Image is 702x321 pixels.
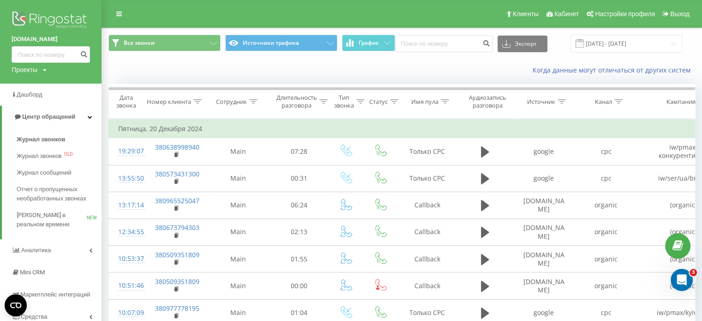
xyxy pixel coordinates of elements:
button: Все звонки [108,35,221,51]
a: Журнал сообщений [17,164,102,181]
div: 13:17:14 [118,196,137,214]
button: График [342,35,395,51]
span: Аналитика [21,247,51,254]
div: 10:51:46 [118,277,137,295]
div: Тип звонка [334,94,354,109]
td: [DOMAIN_NAME] [513,192,575,218]
span: Журнал звонков [17,135,65,144]
span: Клиенты [513,10,539,18]
a: [DOMAIN_NAME] [12,35,90,44]
span: Все звонки [124,39,155,47]
td: organic [575,192,637,218]
span: Отчет о пропущенных необработанных звонках [17,185,97,203]
span: 3 [690,269,697,276]
span: Журнал сообщений [17,168,71,177]
button: Open CMP widget [5,294,27,316]
td: Callback [397,218,457,245]
input: Поиск по номеру [12,46,90,63]
td: 00:00 [270,273,328,299]
td: Только СРС [397,138,457,165]
div: Статус [369,98,388,106]
a: Отчет о пропущенных необработанных звонках [17,181,102,207]
iframe: Intercom live chat [671,269,693,291]
div: Канал [595,98,612,106]
td: [DOMAIN_NAME] [513,218,575,245]
span: [PERSON_NAME] в реальном времени [17,211,87,229]
span: Средства [21,313,48,320]
td: 07:28 [270,138,328,165]
a: Центр обращений [2,106,102,128]
td: 00:31 [270,165,328,192]
td: [DOMAIN_NAME] [513,246,575,273]
div: 19:29:07 [118,142,137,160]
td: 06:24 [270,192,328,218]
span: Журнал звонков [17,151,62,161]
td: Main [206,192,270,218]
a: 380638998940 [155,143,199,151]
span: Выход [670,10,690,18]
td: google [513,165,575,192]
td: organic [575,218,637,245]
td: 02:13 [270,218,328,245]
td: Только СРС [397,165,457,192]
a: 380673794303 [155,223,199,232]
span: Кабинет [554,10,579,18]
td: organic [575,273,637,299]
td: Main [206,165,270,192]
img: Ringostat logo [12,9,90,32]
div: Сотрудник [216,98,247,106]
div: Длительность разговора [276,94,317,109]
span: Mini CRM [20,269,45,276]
input: Поиск по номеру [395,36,493,52]
td: Callback [397,246,457,273]
div: 13:55:50 [118,170,137,188]
div: Аудиозапись разговора [465,94,510,109]
td: Callback [397,273,457,299]
td: organic [575,246,637,273]
span: График [359,40,379,46]
td: Callback [397,192,457,218]
a: 380977778195 [155,304,199,313]
a: [PERSON_NAME] в реальном времениNEW [17,207,102,233]
a: 380509351809 [155,277,199,286]
button: Источники трафика [225,35,337,51]
td: google [513,138,575,165]
td: [DOMAIN_NAME] [513,273,575,299]
div: Кампания [666,98,696,106]
span: Центр обращений [22,113,75,120]
a: Журнал звонков [17,131,102,148]
td: Main [206,273,270,299]
div: Источник [527,98,555,106]
a: 380509351809 [155,250,199,259]
td: Main [206,218,270,245]
td: cpc [575,165,637,192]
div: Имя пула [411,98,438,106]
td: Main [206,138,270,165]
div: Номер клиента [147,98,191,106]
div: 12:34:55 [118,223,137,241]
span: Дашборд [17,91,42,98]
div: 10:53:37 [118,250,137,268]
td: 01:55 [270,246,328,273]
a: Когда данные могут отличаться от других систем [533,66,695,74]
a: 380573431300 [155,170,199,178]
td: cpc [575,138,637,165]
div: Проекты [12,65,37,74]
span: Настройки профиля [595,10,655,18]
button: Экспорт [498,36,547,52]
div: Дата звонка [109,94,143,109]
a: Журнал звонковOLD [17,148,102,164]
td: Main [206,246,270,273]
a: 380965525047 [155,196,199,205]
span: Маркетплейс интеграций [20,291,90,298]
